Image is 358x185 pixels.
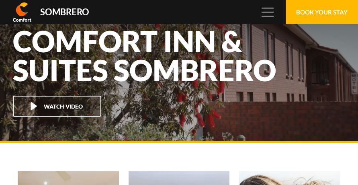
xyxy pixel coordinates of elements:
button: Watch Video [13,96,101,117]
span: Watch Video [44,103,83,110]
span: Menu [262,8,274,16]
h1: Comfort Inn & Suites Sombrero [13,27,294,84]
img: Comfort Inn & Suites Sombrero [13,2,31,22]
div: Sombrero [40,8,89,16]
img: Watch Video [30,102,38,110]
